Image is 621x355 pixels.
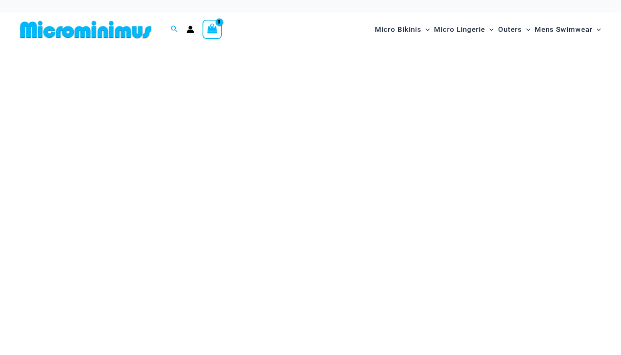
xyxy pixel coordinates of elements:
a: Account icon link [187,26,194,33]
span: Menu Toggle [522,19,530,40]
span: Menu Toggle [421,19,430,40]
img: MM SHOP LOGO FLAT [17,20,155,39]
a: OutersMenu ToggleMenu Toggle [496,17,533,42]
nav: Site Navigation [372,16,604,44]
span: Menu Toggle [485,19,494,40]
span: Outers [498,19,522,40]
a: Search icon link [171,24,178,35]
span: Micro Bikinis [375,19,421,40]
span: Micro Lingerie [434,19,485,40]
a: View Shopping Cart, empty [203,20,222,39]
a: Mens SwimwearMenu ToggleMenu Toggle [533,17,603,42]
a: Micro BikinisMenu ToggleMenu Toggle [373,17,432,42]
span: Menu Toggle [592,19,601,40]
a: Micro LingerieMenu ToggleMenu Toggle [432,17,496,42]
span: Mens Swimwear [535,19,592,40]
